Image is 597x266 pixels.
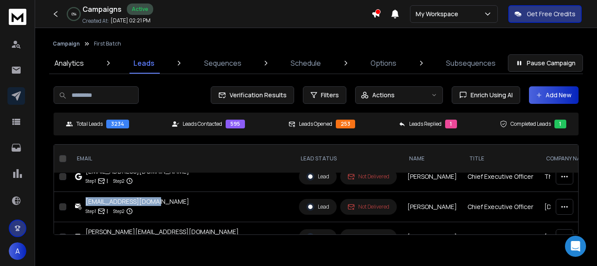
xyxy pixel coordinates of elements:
[107,177,108,185] p: |
[199,53,247,74] a: Sequences
[402,162,462,192] td: [PERSON_NAME]
[348,173,389,180] div: Not Delivered
[9,9,26,25] img: logo
[86,197,189,206] div: [EMAIL_ADDRESS][DOMAIN_NAME]
[94,40,121,47] p: First Batch
[529,86,579,104] button: Add New
[467,91,513,99] span: Enrich Using AI
[83,4,122,14] h1: Campaigns
[365,53,402,74] a: Options
[409,121,442,128] p: Leads Replied
[527,10,575,18] p: Get Free Credits
[462,145,539,173] th: title
[133,58,155,68] p: Leads
[9,242,26,260] button: A
[70,145,294,173] th: EMAIL
[336,120,355,128] div: 253
[508,5,582,23] button: Get Free Credits
[204,58,241,68] p: Sequences
[86,177,96,185] p: Step 1
[128,53,160,74] a: Leads
[445,120,457,128] div: 1
[416,10,462,18] p: My Workspace
[306,203,329,211] div: Lead
[441,53,501,74] a: Subsequences
[226,91,287,99] span: Verification Results
[402,145,462,173] th: NAME
[554,120,566,128] div: 1
[303,86,346,104] button: Filters
[511,121,551,128] p: Completed Leads
[462,222,539,252] td: Partner
[107,207,108,216] p: |
[53,40,80,47] button: Campaign
[565,236,586,257] div: Open Intercom Messenger
[113,207,124,216] p: Step 2
[402,192,462,222] td: [PERSON_NAME]
[86,207,96,216] p: Step 1
[211,86,294,104] button: Verification Results
[127,4,153,15] div: Active
[86,227,239,236] div: [PERSON_NAME][EMAIL_ADDRESS][DOMAIN_NAME]
[76,121,103,128] p: Total Leads
[372,91,395,99] p: Actions
[49,53,89,74] a: Analytics
[370,58,396,68] p: Options
[183,121,222,128] p: Leads Contacted
[306,233,329,241] div: Lead
[226,120,245,128] div: 595
[299,121,332,128] p: Leads Opened
[291,58,321,68] p: Schedule
[446,58,496,68] p: Subsequences
[285,53,326,74] a: Schedule
[348,234,389,241] div: Not Delivered
[402,222,462,252] td: [PERSON_NAME]
[306,173,329,181] div: Lead
[462,162,539,192] td: Chief Executive Officer
[106,120,129,128] div: 3234
[462,192,539,222] td: Chief Executive Officer
[452,86,520,104] button: Enrich Using AI
[83,18,109,25] p: Created At:
[294,145,402,173] th: LEAD STATUS
[321,91,339,99] span: Filters
[348,203,389,210] div: Not Delivered
[54,58,84,68] p: Analytics
[111,17,151,24] p: [DATE] 02:21 PM
[72,11,76,17] p: 0 %
[113,177,124,185] p: Step 2
[508,54,583,72] button: Pause Campaign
